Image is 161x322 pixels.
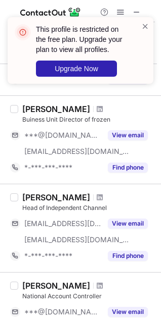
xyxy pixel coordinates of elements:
button: Upgrade Now [36,61,117,77]
div: [PERSON_NAME] [22,104,90,114]
span: ***@[DOMAIN_NAME] [24,307,102,316]
div: [PERSON_NAME] [22,192,90,202]
span: ***@[DOMAIN_NAME] [24,131,102,140]
div: Buiness Unit Director of frozen [22,115,155,124]
button: Reveal Button [108,130,148,140]
img: error [15,24,31,40]
div: National Account Controller [22,292,155,301]
span: Upgrade Now [55,65,98,73]
button: Reveal Button [108,219,148,229]
button: Reveal Button [108,307,148,317]
span: [EMAIL_ADDRESS][DOMAIN_NAME] [24,147,130,156]
header: This profile is restricted on the free plan. Upgrade your plan to view all profiles. [36,24,129,55]
img: ContactOut v5.3.10 [20,6,81,18]
span: [EMAIL_ADDRESS][DOMAIN_NAME] [24,235,130,244]
div: Head of Independent Channel [22,203,155,212]
span: [EMAIL_ADDRESS][DOMAIN_NAME] [24,219,102,228]
button: Reveal Button [108,251,148,261]
div: [PERSON_NAME] [22,281,90,291]
button: Reveal Button [108,163,148,173]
